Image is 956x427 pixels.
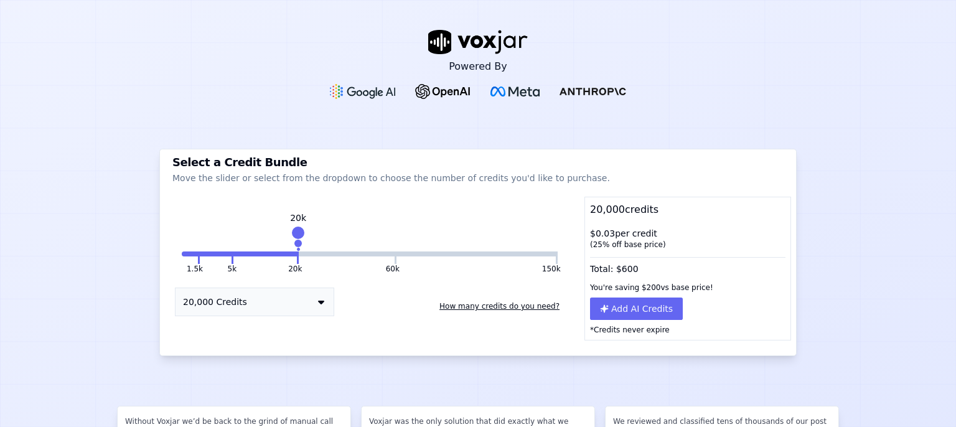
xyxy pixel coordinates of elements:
[428,30,528,54] img: voxjar logo
[182,251,198,256] button: 1.5k
[386,264,400,274] button: 60k
[299,251,394,256] button: 60k
[449,59,507,74] p: Powered By
[585,197,790,222] div: 20,000 credits
[590,298,683,320] button: Add AI Credits
[585,278,790,298] div: You're saving $ 200 vs base price!
[585,255,790,278] div: Total: $ 600
[490,87,540,96] img: Meta Logo
[175,288,334,316] button: 20,000 Credits
[396,251,556,256] button: 150k
[200,251,232,256] button: 5k
[288,264,302,274] button: 20k
[233,251,297,256] button: 20k
[330,84,396,99] img: Google gemini Logo
[228,264,237,274] button: 5k
[187,264,203,274] button: 1.5k
[542,264,561,274] button: 150k
[290,212,306,224] div: 20k
[590,240,785,250] div: ( 25 % off base price)
[585,320,790,340] p: *Credits never expire
[172,172,784,184] p: Move the slider or select from the dropdown to choose the number of credits you'd like to purchase.
[585,222,790,255] div: $ 0.03 per credit
[172,157,784,168] h3: Select a Credit Bundle
[434,296,565,316] button: How many credits do you need?
[415,84,471,99] img: OpenAI Logo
